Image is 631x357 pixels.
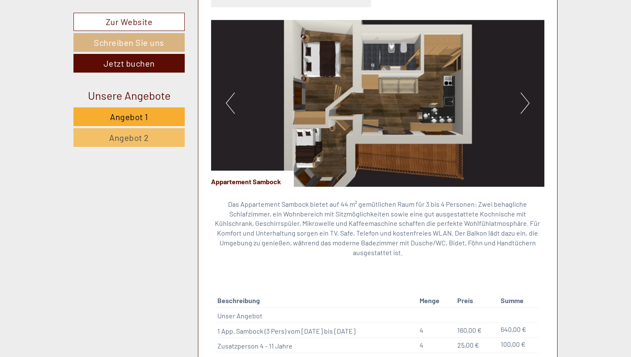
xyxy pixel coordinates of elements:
th: Beschreibung [217,294,416,307]
div: [DATE] [151,6,183,21]
div: Unsere Angebote [73,87,185,103]
td: 1 App. Sambock (3 Pers) vom [DATE] bis [DATE] [217,323,416,338]
td: Unser Angebot [217,307,416,323]
p: Das Appartement Sambock bietet auf 44 m² gemütlichen Raum für 3 bis 4 Personen: Zwei behagliche S... [211,200,545,258]
span: 160,00 € [457,326,482,334]
td: Zusatzperson 4 - 11 Jahre [217,338,416,353]
td: 100,00 € [497,338,538,353]
button: Senden [278,220,334,239]
small: 12:20 [13,41,133,47]
span: 25,00 € [457,341,479,349]
th: Menge [416,294,454,307]
div: Guten Tag, wie können wir Ihnen helfen? [6,23,137,49]
a: Jetzt buchen [73,54,185,73]
td: 640,00 € [497,323,538,338]
a: Zur Website [73,13,185,31]
th: Summe [497,294,538,307]
div: Appartement Sambock [211,171,294,187]
div: Appartements & Wellness [PERSON_NAME] [13,25,133,31]
span: Angebot 1 [110,112,148,122]
th: Preis [454,294,498,307]
td: 4 [416,338,454,353]
span: Angebot 2 [109,132,149,143]
a: Schreiben Sie uns [73,33,185,52]
img: image [211,20,545,187]
button: Previous [226,93,235,114]
td: 4 [416,323,454,338]
button: Next [521,93,530,114]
